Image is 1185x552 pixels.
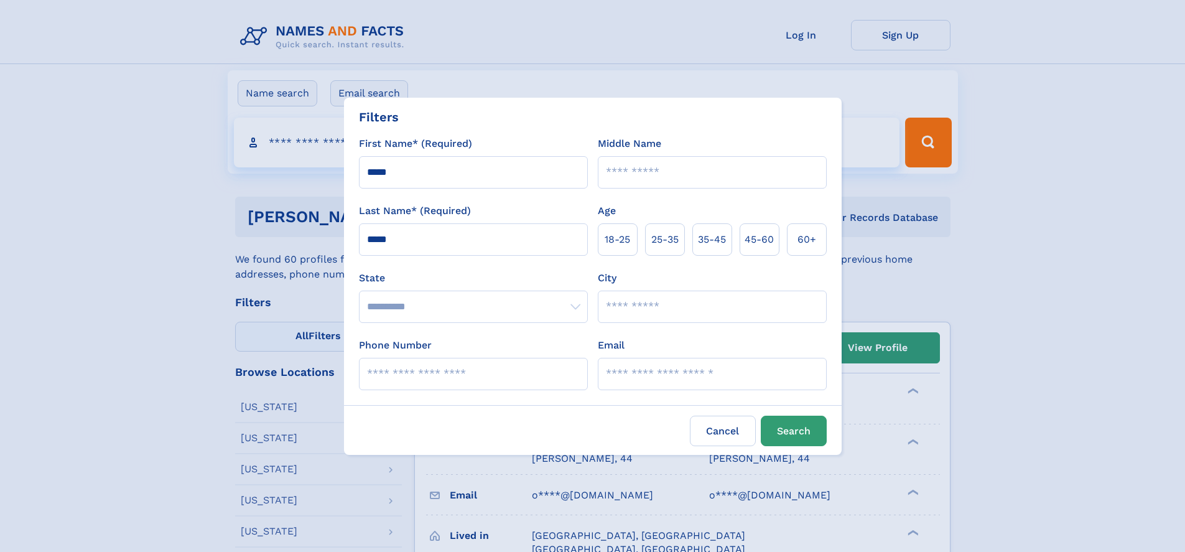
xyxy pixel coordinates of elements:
[605,232,630,247] span: 18‑25
[359,271,588,286] label: State
[598,271,616,286] label: City
[359,136,472,151] label: First Name* (Required)
[761,416,827,446] button: Search
[359,338,432,353] label: Phone Number
[598,136,661,151] label: Middle Name
[359,108,399,126] div: Filters
[598,338,625,353] label: Email
[698,232,726,247] span: 35‑45
[797,232,816,247] span: 60+
[745,232,774,247] span: 45‑60
[651,232,679,247] span: 25‑35
[359,203,471,218] label: Last Name* (Required)
[690,416,756,446] label: Cancel
[598,203,616,218] label: Age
